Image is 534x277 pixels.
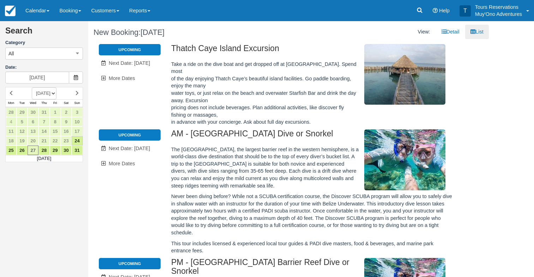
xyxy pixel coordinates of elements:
a: 1 [50,107,61,117]
a: 28 [6,107,17,117]
button: All [5,48,83,60]
span: Next Date: [DATE] [109,60,150,66]
a: 25 [6,146,17,155]
a: 14 [38,127,49,136]
img: checkfront-main-nav-mini-logo.png [5,6,16,16]
a: 5 [17,117,28,127]
h2: Search [5,26,83,39]
span: Next Date: [DATE] [109,146,150,151]
th: Sun [72,99,83,107]
a: 29 [50,146,61,155]
a: Next Date: [DATE] [99,141,161,156]
img: M294-1 [364,129,445,190]
a: 7 [38,117,49,127]
p: The [GEOGRAPHIC_DATA], the largest barrier reef in the western hemisphere, is a world-class dive ... [171,146,453,189]
li: Upcoming [99,129,161,141]
li: Upcoming [99,44,161,55]
a: 19 [17,136,28,146]
a: 12 [17,127,28,136]
a: 13 [28,127,38,136]
th: Tue [17,99,28,107]
i: Help [433,8,438,13]
a: 24 [72,136,83,146]
a: 30 [28,107,38,117]
div: T [460,5,471,17]
span: All [8,50,14,57]
h2: AM - [GEOGRAPHIC_DATA] Dive or Snorkel [171,129,453,142]
a: 6 [28,117,38,127]
a: Next Date: [DATE] [99,56,161,70]
a: 16 [61,127,72,136]
th: Thu [38,99,49,107]
label: Date: [5,64,83,71]
a: 26 [17,146,28,155]
a: 31 [38,107,49,117]
a: 11 [6,127,17,136]
a: 23 [61,136,72,146]
a: 8 [50,117,61,127]
a: 31 [72,146,83,155]
li: View: [413,25,436,39]
span: More Dates [109,75,135,81]
a: 28 [38,146,49,155]
a: 9 [61,117,72,127]
a: 29 [17,107,28,117]
a: 2 [61,107,72,117]
li: Upcoming [99,258,161,269]
h2: Thatch Caye Island Excursion [171,44,453,57]
label: Category [5,39,83,46]
a: 22 [50,136,61,146]
span: More Dates [109,161,135,166]
a: 30 [61,146,72,155]
a: 10 [72,117,83,127]
a: 3 [72,107,83,117]
th: Sat [61,99,72,107]
a: List [465,25,488,39]
h1: New Booking: [94,28,283,37]
th: Fri [50,99,61,107]
a: 21 [38,136,49,146]
td: [DATE] [6,155,83,162]
a: Detail [436,25,465,39]
a: 4 [6,117,17,127]
a: 15 [50,127,61,136]
a: 20 [28,136,38,146]
p: This tour includes licensed & experienced local tour guides & PADI dive masters, food & beverages... [171,240,453,254]
a: 17 [72,127,83,136]
th: Wed [28,99,38,107]
p: Take a ride on the dive boat and get dropped off at [GEOGRAPHIC_DATA]. Spend most of the day enjo... [171,61,453,126]
p: Never been diving before? While not a SCUBA certification course, the Discover SCUBA program will... [171,193,453,236]
img: M296-1 [364,44,445,105]
a: 18 [6,136,17,146]
p: Muy'Ono Adventures [475,11,522,18]
th: Mon [6,99,17,107]
a: 27 [28,146,38,155]
p: Tours Reservations [475,4,522,11]
span: Help [439,8,450,13]
span: [DATE] [140,28,164,37]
